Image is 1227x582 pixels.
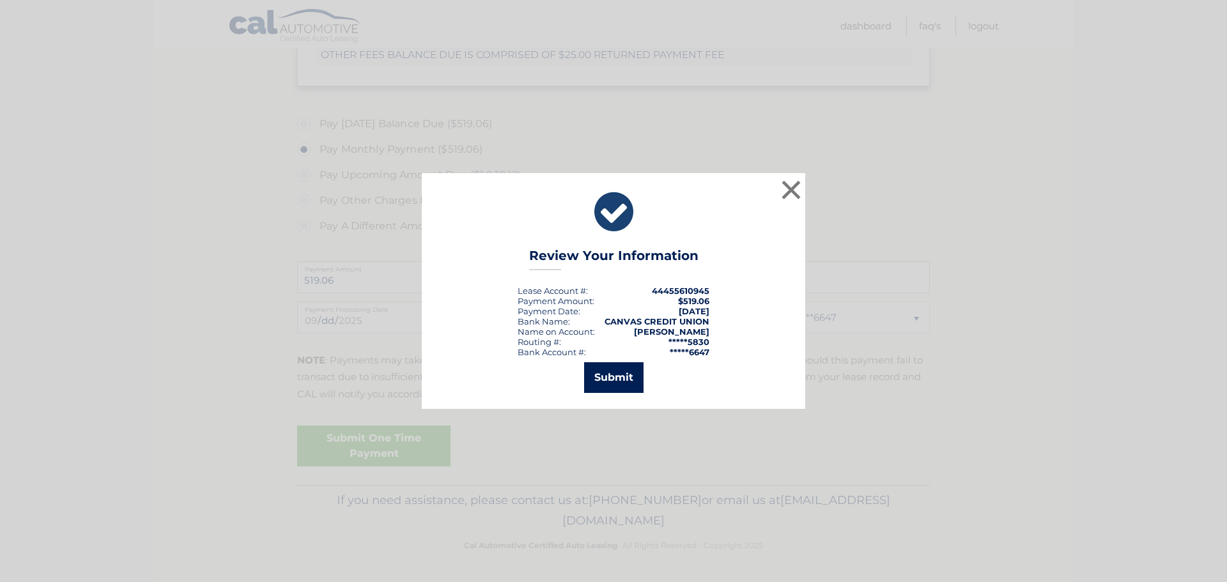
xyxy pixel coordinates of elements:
div: Payment Amount: [518,296,594,306]
div: Routing #: [518,337,561,347]
h3: Review Your Information [529,248,698,270]
span: $519.06 [678,296,709,306]
div: : [518,306,580,316]
div: Name on Account: [518,326,595,337]
span: Payment Date [518,306,578,316]
strong: [PERSON_NAME] [634,326,709,337]
strong: CANVAS CREDIT UNION [605,316,709,326]
div: Lease Account #: [518,286,588,296]
span: [DATE] [679,306,709,316]
button: × [778,177,804,203]
button: Submit [584,362,644,393]
div: Bank Name: [518,316,570,326]
strong: 44455610945 [652,286,709,296]
div: Bank Account #: [518,347,586,357]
